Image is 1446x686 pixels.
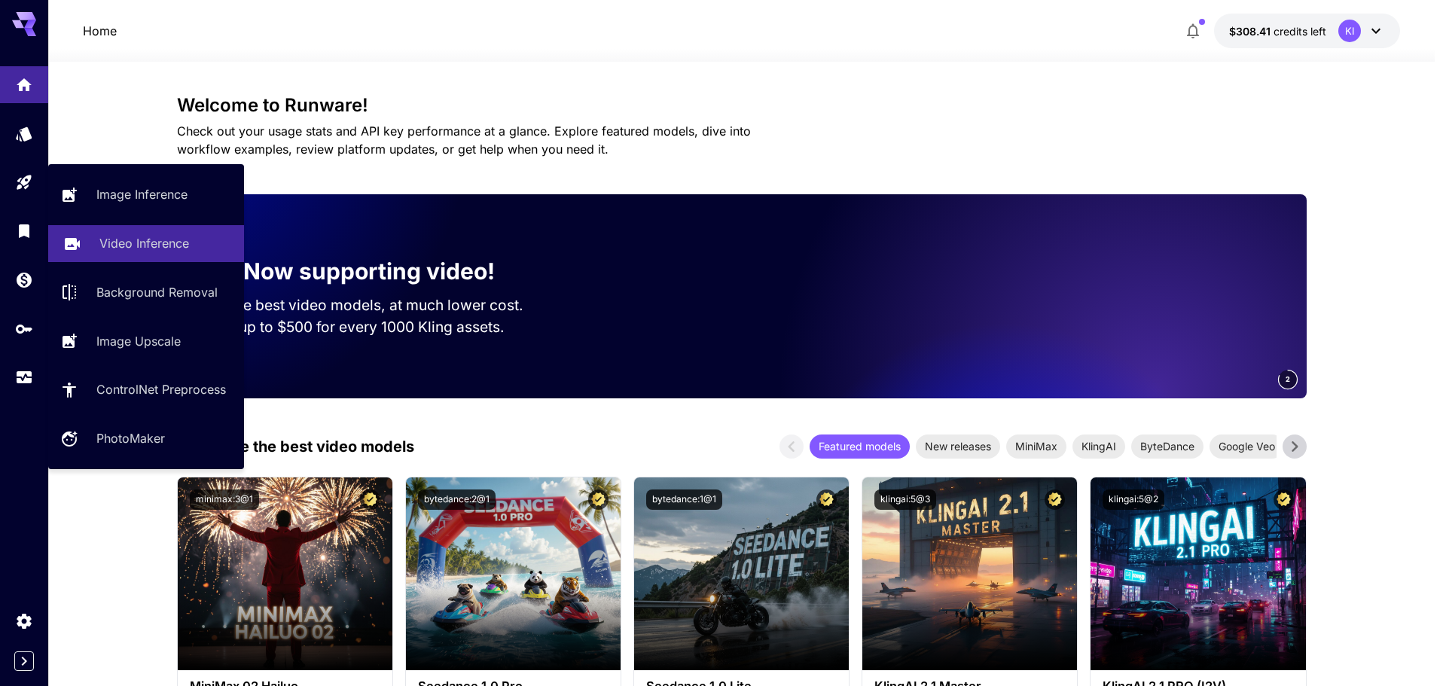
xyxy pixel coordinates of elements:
[1072,438,1125,454] span: KlingAI
[15,221,33,240] div: Library
[406,477,621,670] img: alt
[48,322,244,359] a: Image Upscale
[1338,20,1361,42] div: KI
[862,477,1077,670] img: alt
[15,124,33,143] div: Models
[1229,25,1274,38] span: $308.41
[874,489,936,510] button: klingai:5@3
[360,489,380,510] button: Certified Model – Vetted for best performance and includes a commercial license.
[190,489,259,510] button: minimax:3@1
[15,270,33,289] div: Wallet
[48,371,244,408] a: ControlNet Preprocess
[816,489,837,510] button: Certified Model – Vetted for best performance and includes a commercial license.
[83,22,117,40] p: Home
[99,234,189,252] p: Video Inference
[1131,438,1203,454] span: ByteDance
[48,225,244,262] a: Video Inference
[177,123,751,157] span: Check out your usage stats and API key performance at a glance. Explore featured models, dive int...
[418,489,496,510] button: bytedance:2@1
[1045,489,1065,510] button: Certified Model – Vetted for best performance and includes a commercial license.
[15,368,33,387] div: Usage
[15,319,33,338] div: API Keys
[15,173,33,192] div: Playground
[178,477,392,670] img: alt
[96,380,226,398] p: ControlNet Preprocess
[15,71,33,90] div: Home
[916,438,1000,454] span: New releases
[1274,25,1326,38] span: credits left
[588,489,609,510] button: Certified Model – Vetted for best performance and includes a commercial license.
[15,611,33,630] div: Settings
[1214,14,1400,48] button: $308.41137
[1091,477,1305,670] img: alt
[96,185,188,203] p: Image Inference
[201,294,552,316] p: Run the best video models, at much lower cost.
[1006,438,1066,454] span: MiniMax
[48,176,244,213] a: Image Inference
[1229,23,1326,39] div: $308.41137
[48,420,244,457] a: PhotoMaker
[14,651,34,671] button: Expand sidebar
[1286,373,1290,385] span: 2
[201,316,552,338] p: Save up to $500 for every 1000 Kling assets.
[96,429,165,447] p: PhotoMaker
[96,283,218,301] p: Background Removal
[177,435,414,458] p: Test drive the best video models
[810,438,910,454] span: Featured models
[1103,489,1164,510] button: klingai:5@2
[177,95,1307,116] h3: Welcome to Runware!
[1274,489,1294,510] button: Certified Model – Vetted for best performance and includes a commercial license.
[48,274,244,311] a: Background Removal
[1210,438,1284,454] span: Google Veo
[83,22,117,40] nav: breadcrumb
[243,255,495,288] p: Now supporting video!
[634,477,849,670] img: alt
[646,489,722,510] button: bytedance:1@1
[96,332,181,350] p: Image Upscale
